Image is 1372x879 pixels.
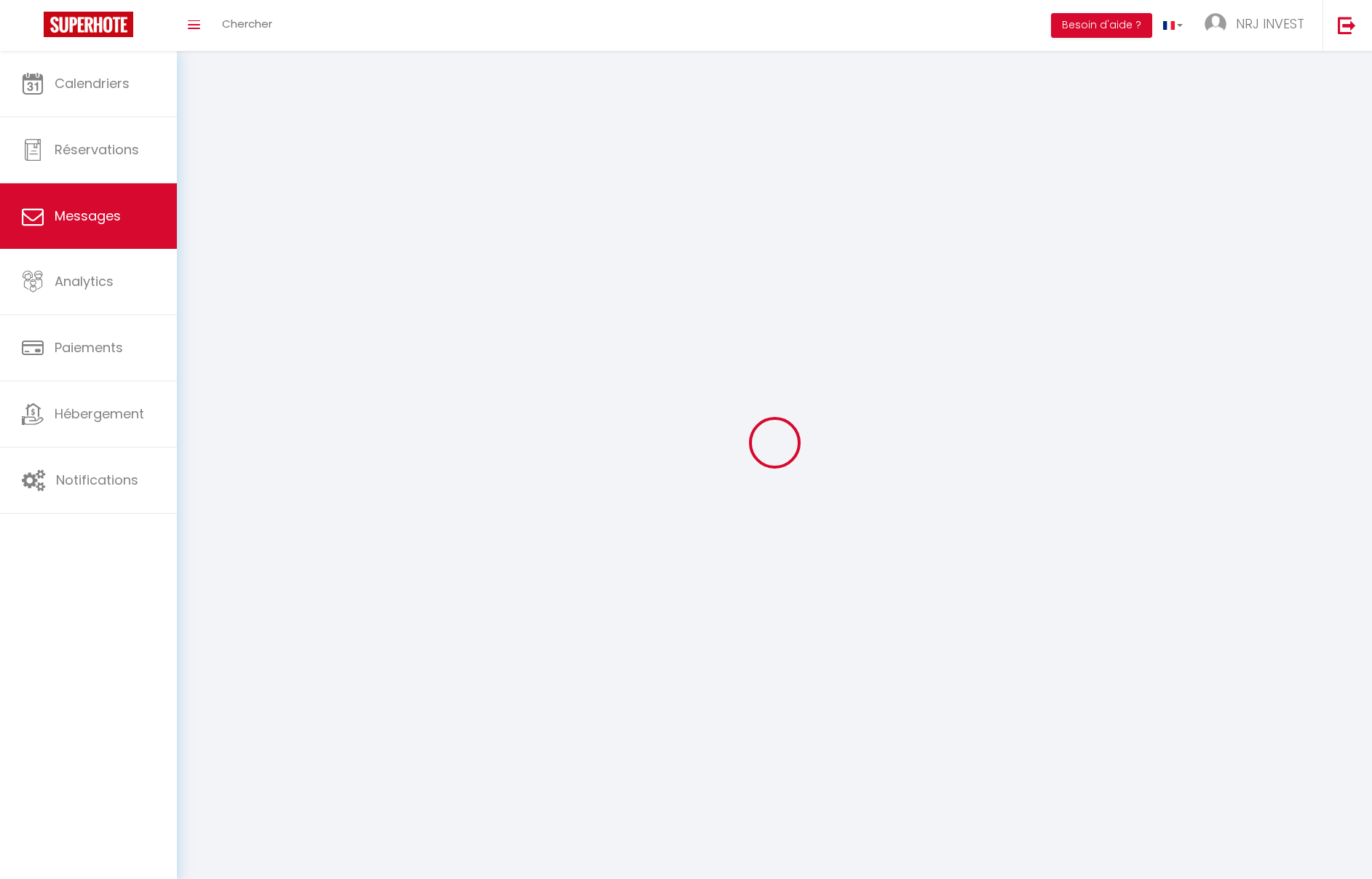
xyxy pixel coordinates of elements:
[44,12,133,37] img: Super Booking
[222,16,272,31] span: Chercher
[56,471,138,489] span: Notifications
[55,405,144,423] span: Hébergement
[1236,15,1304,33] span: NRJ INVEST
[55,272,114,290] span: Analytics
[55,338,123,357] span: Paiements
[55,207,121,225] span: Messages
[1205,13,1226,35] img: ...
[55,140,139,159] span: Réservations
[1338,16,1356,34] img: logout
[55,74,130,92] span: Calendriers
[1051,13,1152,38] button: Besoin d'aide ?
